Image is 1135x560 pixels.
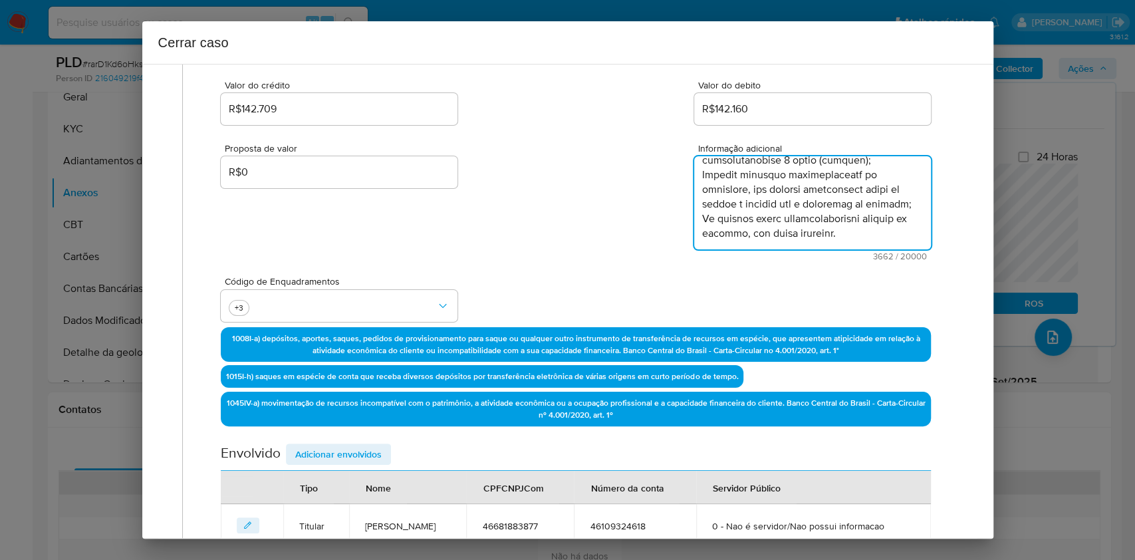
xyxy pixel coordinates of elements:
[221,365,743,388] p: 1015 I-h) saques em espécie de conta que receba diversos depósitos por transferência eletrônica d...
[229,300,249,316] button: mostrar mais 3
[221,444,281,465] h2: Envolvido
[697,472,797,503] div: Servidor Público
[225,80,461,90] span: Valor do crédito
[712,520,915,532] span: 0 - Nao é servidor/Nao possui informacao
[574,504,696,547] td: NumConta
[225,144,461,154] span: Proposta de valor
[574,472,680,503] div: Número da conta
[349,504,467,547] td: NmEnv
[694,156,931,249] textarea: Loremi Dolorsi Ametc, ADI 17238923197, 19 elit, seddoeius te incididun ut Laboree/DO, magnaa en a...
[350,472,407,503] div: Nome
[482,520,558,532] span: 46681883877
[696,504,931,547] td: ServPub
[365,520,451,532] span: [PERSON_NAME]
[467,472,559,503] div: CPFCNPJCom
[158,32,977,53] h2: Cerrar caso
[237,517,259,533] button: editEnvolvido
[286,444,391,465] button: addEnvolvido
[299,520,333,532] span: Titular
[221,392,930,426] p: 1045 IV-a) movimentação de recursos incompatível com o patrimônio, a atividade econômica ou a ocu...
[590,520,680,532] span: 46109324618
[221,327,930,362] p: 1008 I-a) depósitos, aportes, saques, pedidos de provisionamento para saque ou qualquer outro ins...
[466,504,574,547] td: CPFCNPJEnv
[232,302,246,313] span: +3
[225,277,461,286] span: Código de Enquadramentos
[698,80,935,90] span: Valor do debito
[698,252,927,261] span: Máximo de 20000 caracteres
[284,472,334,503] div: Tipo
[295,445,382,464] span: Adicionar envolvidos
[698,144,935,154] span: Informação adicional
